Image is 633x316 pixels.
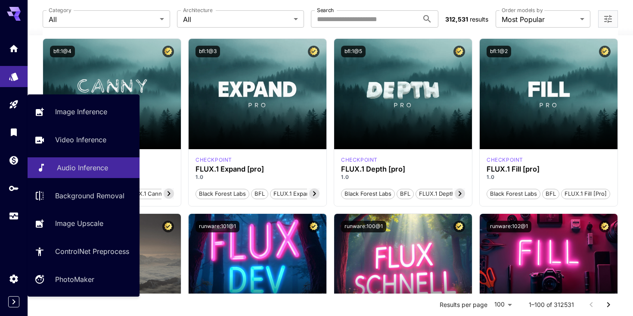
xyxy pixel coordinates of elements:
[28,213,140,234] a: Image Upscale
[125,190,183,198] span: FLUX.1 Canny [pro]
[195,156,232,164] p: checkpoint
[8,296,19,307] button: Expand sidebar
[529,300,574,309] p: 1–100 of 312531
[55,135,106,145] p: Video Inference
[28,269,140,290] a: PhotoMaker
[270,190,331,198] span: FLUX.1 Expand [pro]
[416,190,473,198] span: FLUX.1 Depth [pro]
[28,157,140,178] a: Audio Inference
[562,190,610,198] span: FLUX.1 Fill [pro]
[9,211,19,222] div: Usage
[55,106,107,117] p: Image Inference
[183,14,291,25] span: All
[28,185,140,206] a: Background Removal
[9,99,19,110] div: Playground
[55,218,103,228] p: Image Upscale
[162,221,174,232] button: Certified Model – Vetted for best performance and includes a commercial license.
[28,129,140,150] a: Video Inference
[599,221,611,232] button: Certified Model – Vetted for best performance and includes a commercial license.
[9,155,19,166] div: Wallet
[487,46,511,57] button: bfl:1@2
[397,190,413,198] span: BFL
[9,69,19,79] div: Models
[453,46,465,57] button: Certified Model – Vetted for best performance and includes a commercial license.
[487,165,611,173] h3: FLUX.1 Fill [pro]
[487,221,531,232] button: runware:102@1
[502,6,543,14] label: Order models by
[440,300,487,309] p: Results per page
[195,173,320,181] p: 1.0
[600,296,617,313] button: Go to next page
[195,156,232,164] div: fluxpro
[57,163,108,173] p: Audio Inference
[341,156,378,164] p: checkpoint
[341,190,394,198] span: Black Forest Labs
[55,274,94,285] p: PhotoMaker
[502,14,577,25] span: Most Popular
[9,273,19,284] div: Settings
[28,241,140,262] a: ControlNet Preprocess
[28,101,140,122] a: Image Inference
[49,6,71,14] label: Category
[251,190,268,198] span: BFL
[470,16,488,23] span: results
[341,221,386,232] button: runware:100@1
[341,165,465,173] h3: FLUX.1 Depth [pro]
[55,191,124,201] p: Background Removal
[453,221,465,232] button: Certified Model – Vetted for best performance and includes a commercial license.
[603,14,613,25] button: Open more filters
[49,14,156,25] span: All
[195,165,320,173] h3: FLUX.1 Expand [pro]
[487,156,523,164] p: checkpoint
[317,6,334,14] label: Search
[195,46,220,57] button: bfl:1@3
[487,190,540,198] span: Black Forest Labs
[183,6,212,14] label: Architecture
[487,173,611,181] p: 1.0
[9,183,19,194] div: API Keys
[487,156,523,164] div: fluxpro
[341,173,465,181] p: 1.0
[341,156,378,164] div: fluxpro
[599,46,611,57] button: Certified Model – Vetted for best performance and includes a commercial license.
[491,298,515,311] div: 100
[162,46,174,57] button: Certified Model – Vetted for best performance and includes a commercial license.
[308,46,320,57] button: Certified Model – Vetted for best performance and includes a commercial license.
[55,246,129,257] p: ControlNet Preprocess
[445,16,468,23] span: 312,531
[9,127,19,138] div: Library
[9,41,19,51] div: Home
[50,46,75,57] button: bfl:1@4
[195,221,239,232] button: runware:101@1
[308,221,320,232] button: Certified Model – Vetted for best performance and includes a commercial license.
[341,46,366,57] button: bfl:1@5
[543,190,559,198] span: BFL
[196,190,249,198] span: Black Forest Labs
